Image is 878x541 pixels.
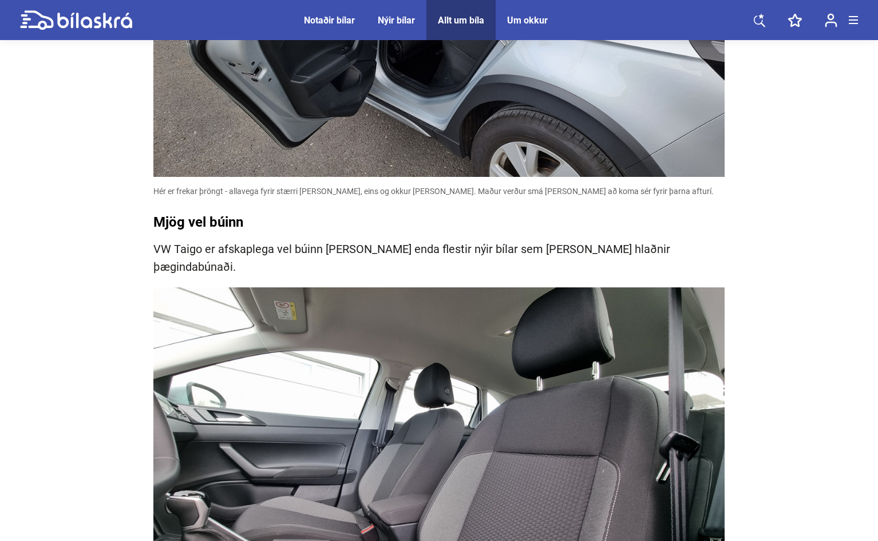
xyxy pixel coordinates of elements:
p: VW Taigo er afskaplega vel búinn [PERSON_NAME] enda flestir nýir bílar sem [PERSON_NAME] hlaðnir ... [153,242,670,274]
a: Allt um bíla [438,15,484,26]
p: Hér er frekar þröngt - allavega fyrir stærri [PERSON_NAME], eins og okkur [PERSON_NAME]. Maður ve... [153,185,725,198]
h3: Mjög vel búinn [153,215,725,229]
a: Um okkur [507,15,548,26]
img: user-login.svg [825,13,837,27]
a: Notaðir bílar [304,15,355,26]
a: Nýir bílar [378,15,415,26]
